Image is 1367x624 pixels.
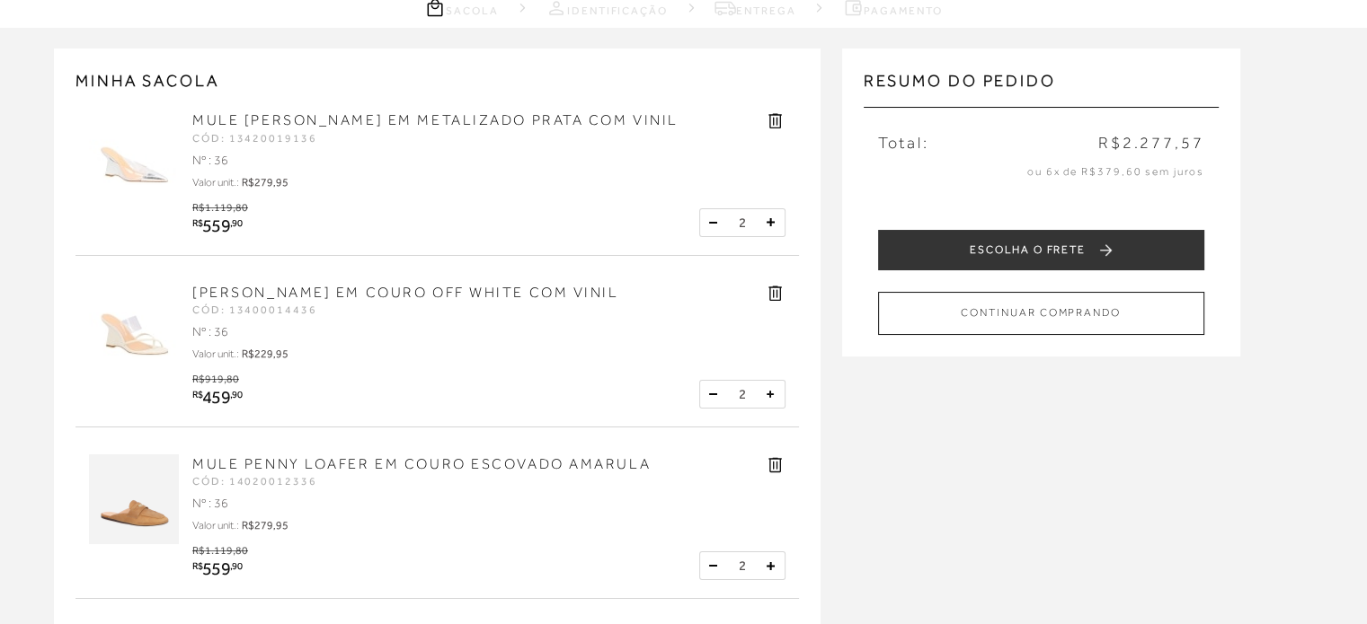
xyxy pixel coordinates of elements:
[89,110,179,200] img: MULE ANABELA EM METALIZADO PRATA COM VINIL
[89,454,179,544] img: MULE PENNY LOAFER EM COURO ESCOVADO AMARULA
[75,70,799,92] h2: MINHA SACOLA
[864,70,1219,108] h3: Resumo do pedido
[878,292,1204,334] button: CONTINUAR COMPRANDO
[192,176,239,189] span: Valor unit.:
[739,558,746,574] span: 2
[192,324,228,338] span: Nº : 36
[192,519,239,532] span: Valor unit.:
[1098,132,1204,154] span: R$2.277,57
[192,347,239,360] span: Valor unit.:
[192,112,679,128] a: MULE [PERSON_NAME] EM METALIZADO PRATA COM VINIL
[192,303,317,316] span: CÓD: 13400014436
[242,347,288,360] span: R$229,95
[192,285,619,301] a: [PERSON_NAME] EM COURO OFF WHITE COM VINIL
[192,456,651,472] a: MULE PENNY LOAFER EM COURO ESCOVADO AMARULA
[192,373,239,385] span: R$919,80
[739,215,746,231] span: 2
[89,283,179,373] img: SANDÁLIA MULE ANABELA EM COURO OFF WHITE COM VINIL
[878,132,929,154] span: Total:
[192,153,228,167] span: Nº : 36
[739,386,746,402] span: 2
[878,230,1204,270] button: ESCOLHA O FRETE
[242,519,288,532] span: R$279,95
[878,164,1204,180] p: ou 6x de R$379,60 sem juros
[192,496,228,510] span: Nº : 36
[192,544,248,557] span: R$1.119,80
[192,201,248,214] span: R$1.119,80
[192,475,317,488] span: CÓD: 14020012336
[192,132,317,145] span: CÓD: 13420019136
[242,176,288,189] span: R$279,95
